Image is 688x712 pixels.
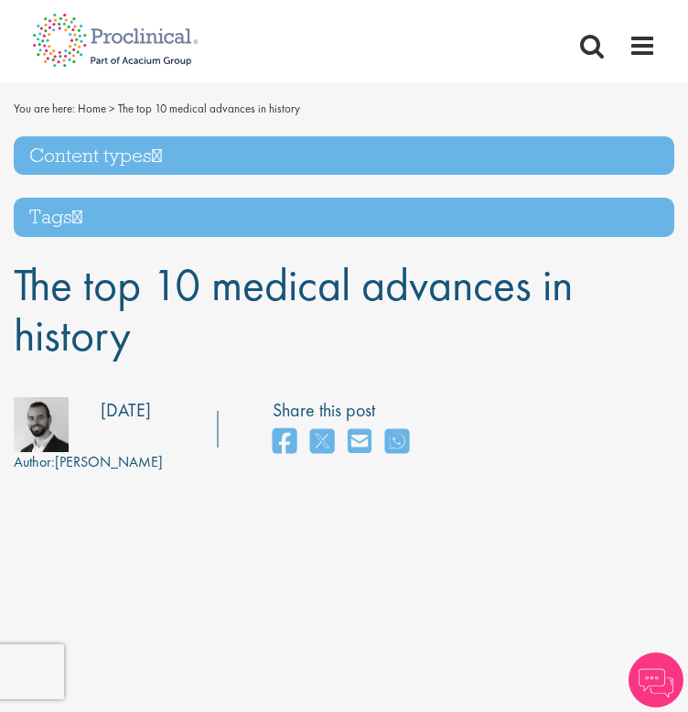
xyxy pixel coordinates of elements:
[348,423,371,462] a: share on email
[273,397,418,424] label: Share this post
[385,423,409,462] a: share on whats app
[14,198,674,237] h3: Tags
[101,397,151,424] div: [DATE]
[14,136,674,176] h3: Content types
[273,423,296,462] a: share on facebook
[14,397,69,452] img: 76d2c18e-6ce3-4617-eefd-08d5a473185b
[14,255,573,364] span: The top 10 medical advances in history
[14,452,55,471] span: Author:
[629,653,683,707] img: Chatbot
[310,423,334,462] a: share on twitter
[14,101,75,116] span: You are here:
[14,452,163,473] div: [PERSON_NAME]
